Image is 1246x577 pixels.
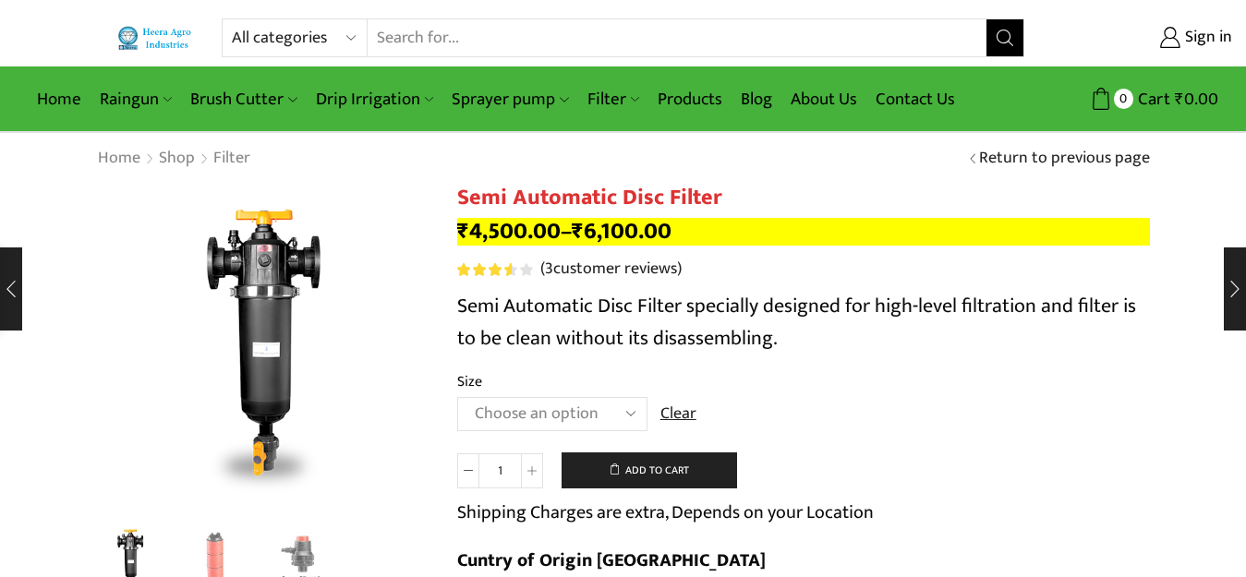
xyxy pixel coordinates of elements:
a: Clear options [660,403,696,427]
a: Home [28,78,91,121]
a: Raingun [91,78,181,121]
b: Cuntry of Origin [GEOGRAPHIC_DATA] [457,545,766,576]
a: Drip Irrigation [307,78,442,121]
a: About Us [781,78,866,121]
span: Sign in [1180,26,1232,50]
div: 1 / 3 [97,185,429,517]
a: Brush Cutter [181,78,306,121]
button: Search button [986,19,1023,56]
h1: Semi Automatic Disc Filter [457,185,1150,211]
a: Products [648,78,732,121]
p: Shipping Charges are extra, Depends on your Location [457,498,874,527]
a: Return to previous page [979,147,1150,171]
a: Home [97,147,141,171]
span: Cart [1133,87,1170,112]
a: Filter [578,78,648,121]
bdi: 6,100.00 [572,212,671,250]
a: Contact Us [866,78,964,121]
input: Search for... [368,19,986,56]
a: Blog [732,78,781,121]
bdi: 4,500.00 [457,212,561,250]
nav: Breadcrumb [97,147,251,171]
span: 3 [545,255,553,282]
div: Rated 3.67 out of 5 [457,263,532,276]
bdi: 0.00 [1175,85,1218,114]
label: Size [457,371,482,392]
a: 0 Cart ₹0.00 [1043,82,1218,116]
input: Product quantity [479,453,521,488]
span: 0 [1114,89,1133,108]
button: Add to cart [562,452,737,489]
a: Shop [158,147,196,171]
a: Filter [212,147,251,171]
span: 3 [457,263,536,276]
span: Rated out of 5 based on customer ratings [457,263,512,276]
img: Semi Automatic Disc Filter [97,185,429,517]
p: – [457,218,1150,246]
span: ₹ [1175,85,1184,114]
span: Semi Automatic Disc Filter specially designed for high-level filtration and filter is to be clean... [457,289,1136,355]
span: ₹ [572,212,584,250]
a: (3customer reviews) [540,258,682,282]
a: Sprayer pump [442,78,577,121]
a: Sign in [1052,21,1232,54]
span: ₹ [457,212,469,250]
